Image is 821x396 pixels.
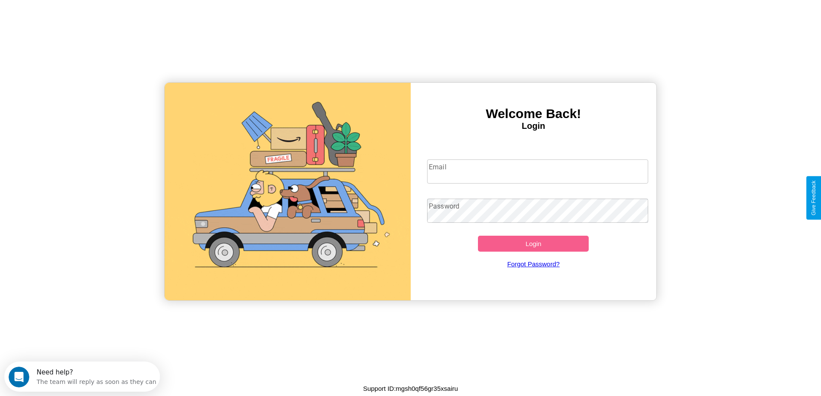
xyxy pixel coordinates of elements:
iframe: Intercom live chat [9,367,29,387]
iframe: Intercom live chat discovery launcher [4,362,160,392]
p: Support ID: mgsh0qf56gr35xsairu [363,383,458,394]
button: Login [478,236,589,252]
div: Give Feedback [811,181,817,215]
a: Forgot Password? [423,252,644,276]
div: Open Intercom Messenger [3,3,160,27]
img: gif [165,83,411,300]
div: Need help? [32,7,152,14]
div: The team will reply as soon as they can [32,14,152,23]
h4: Login [411,121,657,131]
h3: Welcome Back! [411,106,657,121]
